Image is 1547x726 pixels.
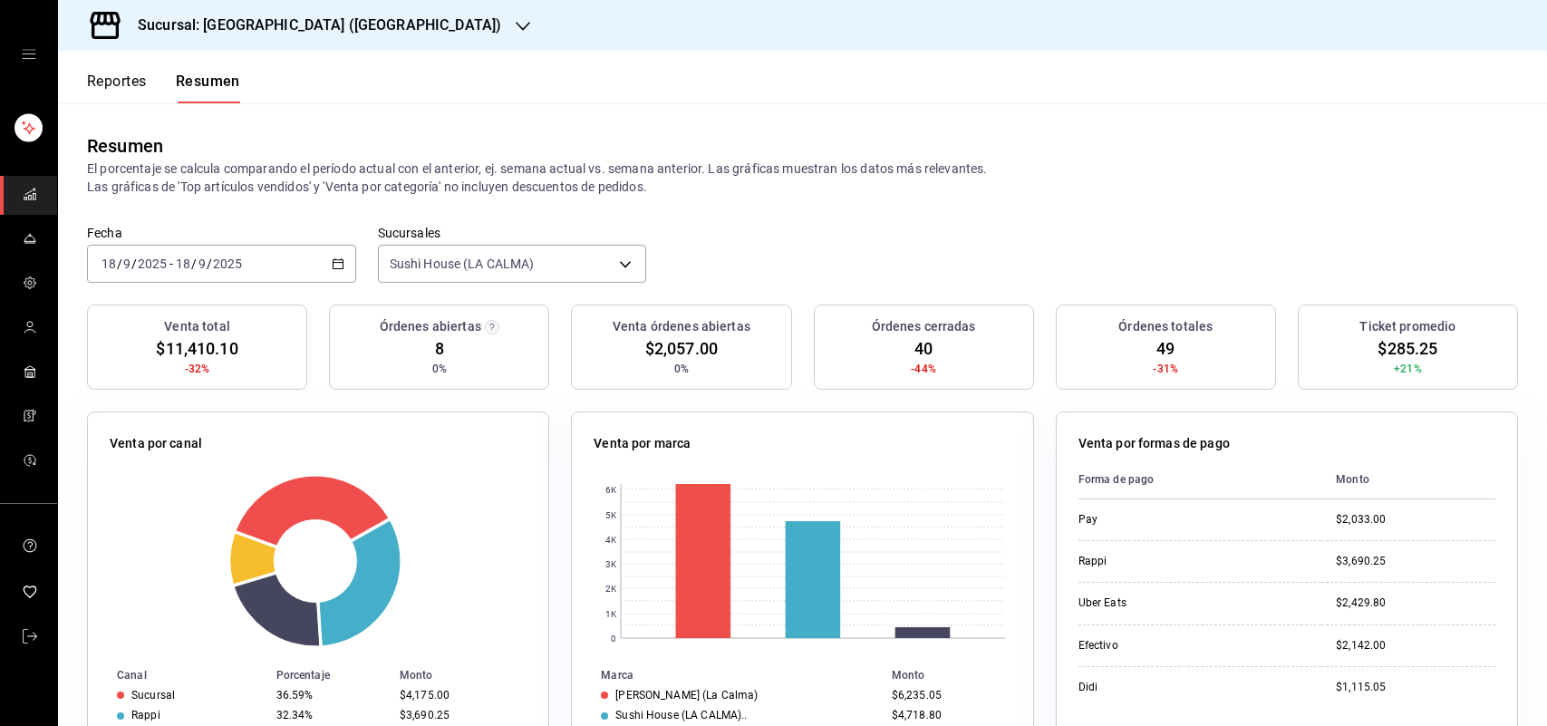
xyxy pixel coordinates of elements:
[1336,554,1495,569] div: $3,690.25
[1078,512,1260,528] div: Pay
[276,689,385,702] div: 36.59%
[378,227,647,239] label: Sucursales
[613,317,750,336] h3: Venta órdenes abiertas
[198,257,207,271] input: --
[110,434,202,453] p: Venta por canal
[1118,317,1213,336] h3: Órdenes totales
[674,361,689,377] span: 0%
[432,361,447,377] span: 0%
[892,689,1004,702] div: $6,235.05
[605,584,617,594] text: 2K
[605,535,617,545] text: 4K
[605,609,617,619] text: 1K
[645,336,718,361] span: $2,057.00
[435,336,444,361] span: 8
[207,257,212,271] span: /
[176,73,240,103] button: Resumen
[137,257,168,271] input: ----
[117,257,122,271] span: /
[87,227,356,239] label: Fecha
[1336,680,1495,695] div: $1,115.05
[269,665,392,685] th: Porcentaje
[185,361,210,377] span: -32%
[615,709,747,721] div: Sushi House (LA CALMA)..
[87,132,163,160] div: Resumen
[911,361,936,377] span: -44%
[169,257,173,271] span: -
[605,559,617,569] text: 3K
[400,709,519,721] div: $3,690.25
[1078,595,1260,611] div: Uber Eats
[885,665,1033,685] th: Monto
[88,665,269,685] th: Canal
[1394,361,1422,377] span: +21%
[572,665,884,685] th: Marca
[1078,554,1260,569] div: Rappi
[1078,680,1260,695] div: Didi
[1359,317,1455,336] h3: Ticket promedio
[101,257,117,271] input: --
[892,709,1004,721] div: $4,718.80
[22,47,36,62] button: open drawer
[131,257,137,271] span: /
[615,689,758,702] div: [PERSON_NAME] (La Calma)
[87,73,147,103] button: Reportes
[1078,434,1230,453] p: Venta por formas de pago
[1078,638,1260,653] div: Efectivo
[914,336,933,361] span: 40
[122,257,131,271] input: --
[156,336,237,361] span: $11,410.10
[212,257,243,271] input: ----
[400,689,519,702] div: $4,175.00
[1321,460,1495,499] th: Monto
[872,317,976,336] h3: Órdenes cerradas
[175,257,191,271] input: --
[605,510,617,520] text: 5K
[87,160,1518,196] p: El porcentaje se calcula comparando el período actual con el anterior, ej. semana actual vs. sema...
[123,15,501,36] h3: Sucursal: [GEOGRAPHIC_DATA] ([GEOGRAPHIC_DATA])
[1336,512,1495,528] div: $2,033.00
[390,255,535,273] span: Sushi House (LA CALMA)
[1336,638,1495,653] div: $2,142.00
[1378,336,1437,361] span: $285.25
[605,485,617,495] text: 6K
[131,709,160,721] div: Rappi
[392,665,548,685] th: Monto
[1156,336,1175,361] span: 49
[380,317,481,336] h3: Órdenes abiertas
[594,434,691,453] p: Venta por marca
[276,709,385,721] div: 32.34%
[131,689,175,702] div: Sucursal
[87,73,240,103] div: navigation tabs
[611,634,616,644] text: 0
[1078,460,1322,499] th: Forma de pago
[1153,361,1178,377] span: -31%
[164,317,229,336] h3: Venta total
[1336,595,1495,611] div: $2,429.80
[191,257,197,271] span: /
